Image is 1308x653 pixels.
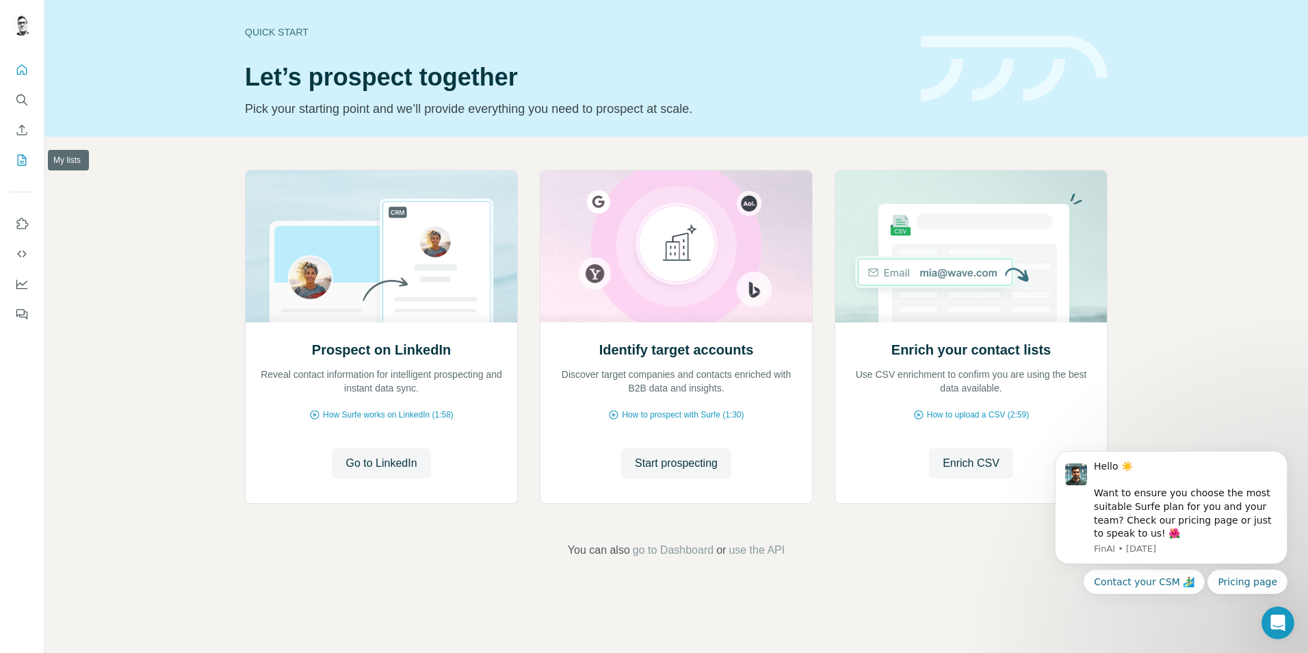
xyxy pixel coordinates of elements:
[849,368,1093,395] p: Use CSV enrichment to confirm you are using the best data available.
[835,170,1108,322] img: Enrich your contact lists
[929,448,1013,478] button: Enrich CSV
[11,148,33,172] button: My lists
[716,542,726,559] span: or
[11,302,33,326] button: Feedback
[568,542,630,559] span: You can also
[11,14,33,36] img: Avatar
[11,88,33,112] button: Search
[245,99,904,118] p: Pick your starting point and we’ll provide everything you need to prospect at scale.
[633,542,714,559] button: go to Dashboard
[332,448,430,478] button: Go to LinkedIn
[622,409,744,421] span: How to prospect with Surfe (1:30)
[11,272,33,296] button: Dashboard
[245,170,518,322] img: Prospect on LinkedIn
[1261,606,1294,639] iframe: Intercom live chat
[621,448,731,478] button: Start prospecting
[729,542,785,559] button: use the API
[540,170,813,322] img: Identify target accounts
[927,409,1029,421] span: How to upload a CSV (2:59)
[323,409,454,421] span: How Surfe works on LinkedIn (1:58)
[259,368,503,395] p: Reveal contact information for intelligent prospecting and instant data sync.
[345,455,417,472] span: Go to LinkedIn
[245,25,904,39] div: Quick start
[891,340,1051,359] h2: Enrich your contact lists
[11,242,33,266] button: Use Surfe API
[245,64,904,91] h1: Let’s prospect together
[943,455,999,472] span: Enrich CSV
[554,368,798,395] p: Discover target companies and contacts enriched with B2B data and insights.
[11,212,33,236] button: Use Surfe on LinkedIn
[599,340,754,359] h2: Identify target accounts
[312,340,451,359] h2: Prospect on LinkedIn
[11,57,33,82] button: Quick start
[635,455,718,472] span: Start prospecting
[921,36,1108,102] img: banner
[1034,406,1308,616] iframe: Intercom notifications message
[11,118,33,142] button: Enrich CSV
